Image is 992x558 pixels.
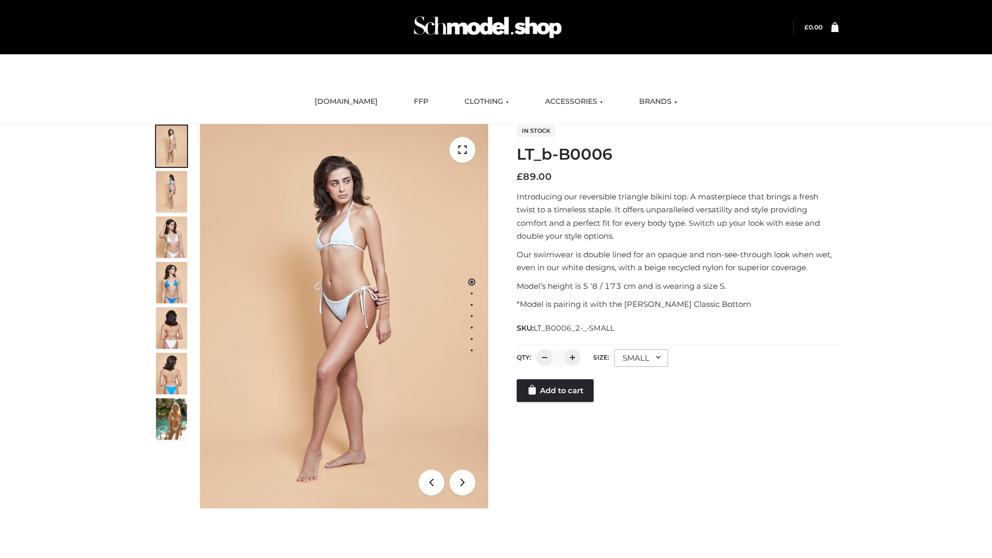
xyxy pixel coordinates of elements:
img: ArielClassicBikiniTop_CloudNine_AzureSky_OW114ECO_1 [200,124,488,508]
a: [DOMAIN_NAME] [307,90,385,113]
a: £0.00 [804,23,823,31]
span: SKU: [517,322,615,334]
a: Add to cart [517,379,594,402]
img: Arieltop_CloudNine_AzureSky2.jpg [156,398,187,440]
a: CLOTHING [457,90,517,113]
img: ArielClassicBikiniTop_CloudNine_AzureSky_OW114ECO_2-scaled.jpg [156,171,187,212]
span: LT_B0006_2-_-SMALL [534,323,614,333]
label: QTY: [517,353,531,361]
a: BRANDS [631,90,685,113]
bdi: 89.00 [517,171,552,182]
span: £ [804,23,809,31]
p: Model’s height is 5 ‘8 / 173 cm and is wearing a size S. [517,280,839,293]
img: ArielClassicBikiniTop_CloudNine_AzureSky_OW114ECO_1-scaled.jpg [156,126,187,167]
p: Our swimwear is double lined for an opaque and non-see-through look when wet, even in our white d... [517,248,839,274]
bdi: 0.00 [804,23,823,31]
img: ArielClassicBikiniTop_CloudNine_AzureSky_OW114ECO_8-scaled.jpg [156,353,187,394]
span: £ [517,171,523,182]
p: *Model is pairing it with the [PERSON_NAME] Classic Bottom [517,298,839,311]
h1: LT_b-B0006 [517,145,839,164]
span: In stock [517,125,555,137]
img: ArielClassicBikiniTop_CloudNine_AzureSky_OW114ECO_4-scaled.jpg [156,262,187,303]
p: Introducing our reversible triangle bikini top. A masterpiece that brings a fresh twist to a time... [517,190,839,243]
a: FFP [406,90,436,113]
img: ArielClassicBikiniTop_CloudNine_AzureSky_OW114ECO_7-scaled.jpg [156,307,187,349]
div: SMALL [614,349,668,367]
a: ACCESSORIES [537,90,611,113]
label: Size: [593,353,609,361]
img: Schmodel Admin 964 [410,7,565,48]
img: ArielClassicBikiniTop_CloudNine_AzureSky_OW114ECO_3-scaled.jpg [156,216,187,258]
